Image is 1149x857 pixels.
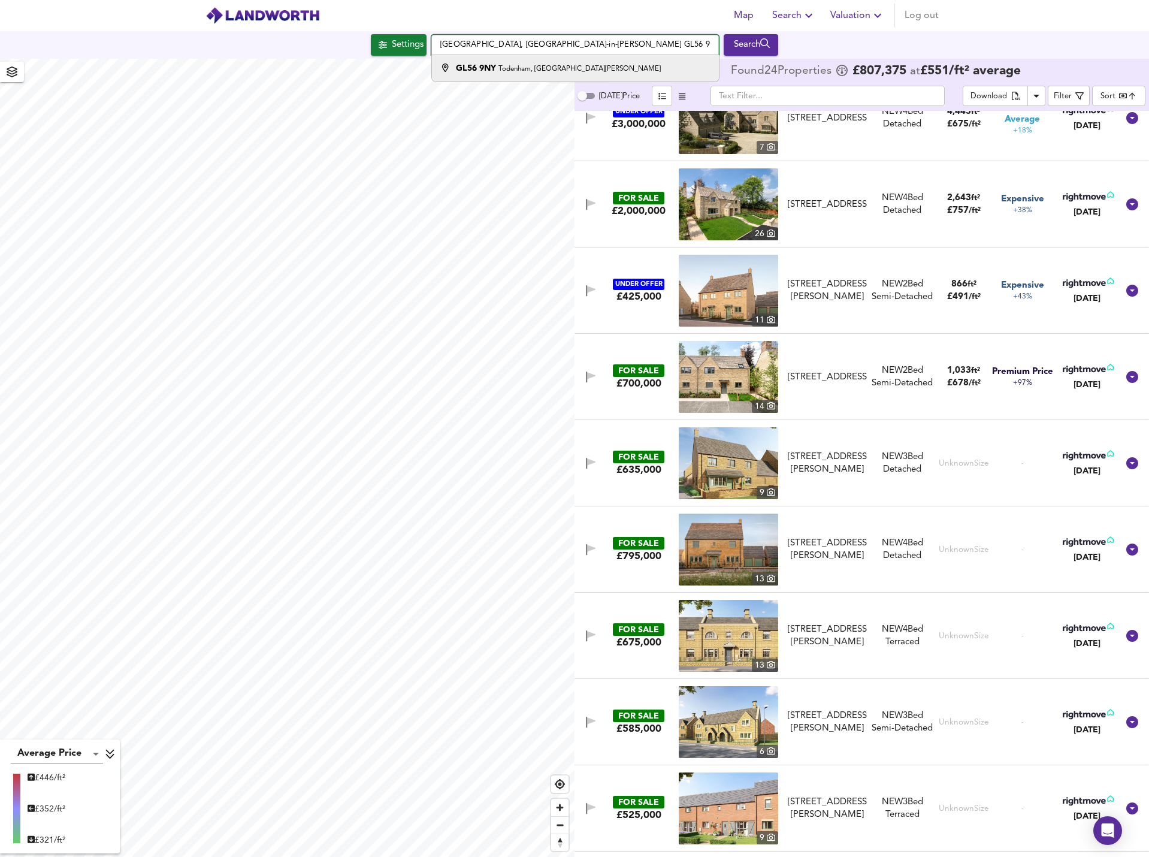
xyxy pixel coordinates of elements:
[757,745,778,758] div: 6
[969,120,981,128] span: / ft²
[1125,542,1139,557] svg: Show Details
[574,765,1149,852] div: FOR SALE£525,000 property thumbnail 9 [STREET_ADDRESS][PERSON_NAME]NEW3Bed TerracedUnknownSize-[D...
[1060,724,1114,736] div: [DATE]
[679,168,778,240] a: property thumbnail 26
[783,796,872,822] div: 123 Ellenbrook, Stow Road, Moreton-In-Marsh, Gloucestershire, GL56 0DS
[613,364,664,377] div: FOR SALE
[947,379,981,388] span: £ 678
[872,710,933,735] div: NEW 3 Bed Semi-Detached
[757,141,778,154] div: 7
[551,834,569,851] span: Reset bearing to north
[574,248,1149,334] div: UNDER OFFER£425,000 property thumbnail 11 [STREET_ADDRESS][PERSON_NAME]NEW2Bed Semi-Detached866ft...
[947,120,981,129] span: £ 675
[613,537,664,550] div: FOR SALE
[872,451,933,476] div: NEW 3 Bed Detached
[1060,810,1114,822] div: [DATE]
[788,623,867,649] div: [STREET_ADDRESS][PERSON_NAME]
[947,292,981,301] span: £ 491
[551,817,569,834] span: Zoom out
[1001,279,1044,292] span: Expensive
[679,168,778,240] img: property thumbnail
[967,280,976,288] span: ft²
[574,593,1149,679] div: FOR SALE£675,000 property thumbnail 13 [STREET_ADDRESS][PERSON_NAME]NEW4Bed TerracedUnknownSize-[...
[679,427,778,499] img: property thumbnail
[992,366,1053,378] span: Premium Price
[969,379,981,387] span: / ft²
[788,198,867,211] div: [STREET_ADDRESS]
[679,600,778,672] a: property thumbnail 13
[551,775,569,793] button: Find my location
[872,537,933,563] div: NEW 4 Bed Detached
[551,834,569,851] button: Reset bearing to north
[772,7,816,24] span: Search
[783,537,872,563] div: 76 Ellenbrook, Stow Road, Moreton-In-Marsh, Gloucestershire, GL56 0DS
[872,192,933,218] div: NEW 4 Bed Detached
[947,366,971,375] span: 1,033
[788,112,867,125] div: [STREET_ADDRESS]
[616,808,661,822] div: £525,000
[679,772,778,844] img: property thumbnail
[1048,86,1090,106] button: Filter
[1125,715,1139,729] svg: Show Details
[971,108,980,116] span: ft²
[1093,816,1122,845] div: Open Intercom Messenger
[1125,111,1139,125] svg: Show Details
[729,7,758,24] span: Map
[731,65,834,77] div: Found 24 Propert ies
[752,400,778,413] div: 14
[872,105,933,131] div: NEW 4 Bed Detached
[679,686,778,758] a: property thumbnail 6
[1021,459,1024,468] span: -
[872,796,933,822] div: NEW 3 Bed Terraced
[852,65,906,77] span: £ 807,375
[616,636,661,649] div: £675,000
[1013,292,1032,302] span: +43%
[727,37,775,53] div: Search
[1060,206,1114,218] div: [DATE]
[724,4,763,28] button: Map
[1092,86,1145,106] div: Sort
[783,623,872,649] div: 144 Ellenbrook, Stow Road, Moreton-In-Marsh, Gloucestershire, GL56 0DS
[205,7,320,25] img: logo
[900,4,944,28] button: Log out
[757,486,778,499] div: 9
[788,278,867,304] div: [STREET_ADDRESS][PERSON_NAME]
[788,796,867,822] div: [STREET_ADDRESS][PERSON_NAME]
[1125,456,1139,470] svg: Show Details
[951,280,967,289] span: 866
[872,278,933,304] div: NEW 2 Bed Semi-Detached
[757,831,778,844] div: 9
[574,420,1149,506] div: FOR SALE£635,000 property thumbnail 9 [STREET_ADDRESS][PERSON_NAME]NEW3Bed DetachedUnknownSize-[D...
[783,112,872,125] div: The Cider Mill, Longborough, Moreton in Marsh, Gloucestershire, GL56 0QQ
[679,82,778,154] img: property thumbnail
[963,86,1045,106] div: split button
[616,550,661,563] div: £795,000
[1001,193,1044,206] span: Expensive
[970,90,1007,104] div: Download
[947,206,981,215] span: £ 757
[788,451,867,476] div: [STREET_ADDRESS][PERSON_NAME]
[613,192,664,204] div: FOR SALE
[1021,804,1024,813] span: -
[939,544,989,556] div: Unknown Size
[679,82,778,154] a: property thumbnail 7
[616,722,661,735] div: £585,000
[920,65,1021,77] span: £ 551 / ft² average
[679,255,778,327] a: property thumbnail 11
[574,506,1149,593] div: FOR SALE£795,000 property thumbnail 13 [STREET_ADDRESS][PERSON_NAME]NEW4Bed DetachedUnknownSize-[...
[1060,292,1114,304] div: [DATE]
[1021,632,1024,641] span: -
[431,35,719,55] input: Enter a location...
[830,7,885,24] span: Valuation
[939,803,989,814] div: Unknown Size
[971,367,980,375] span: ft²
[1060,379,1114,391] div: [DATE]
[1021,545,1024,554] span: -
[551,799,569,816] button: Zoom in
[1027,86,1045,106] button: Download Results
[679,514,778,586] img: property thumbnail
[613,106,664,117] div: UNDER OFFER
[971,194,980,202] span: ft²
[939,717,989,728] div: Unknown Size
[613,451,664,463] div: FOR SALE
